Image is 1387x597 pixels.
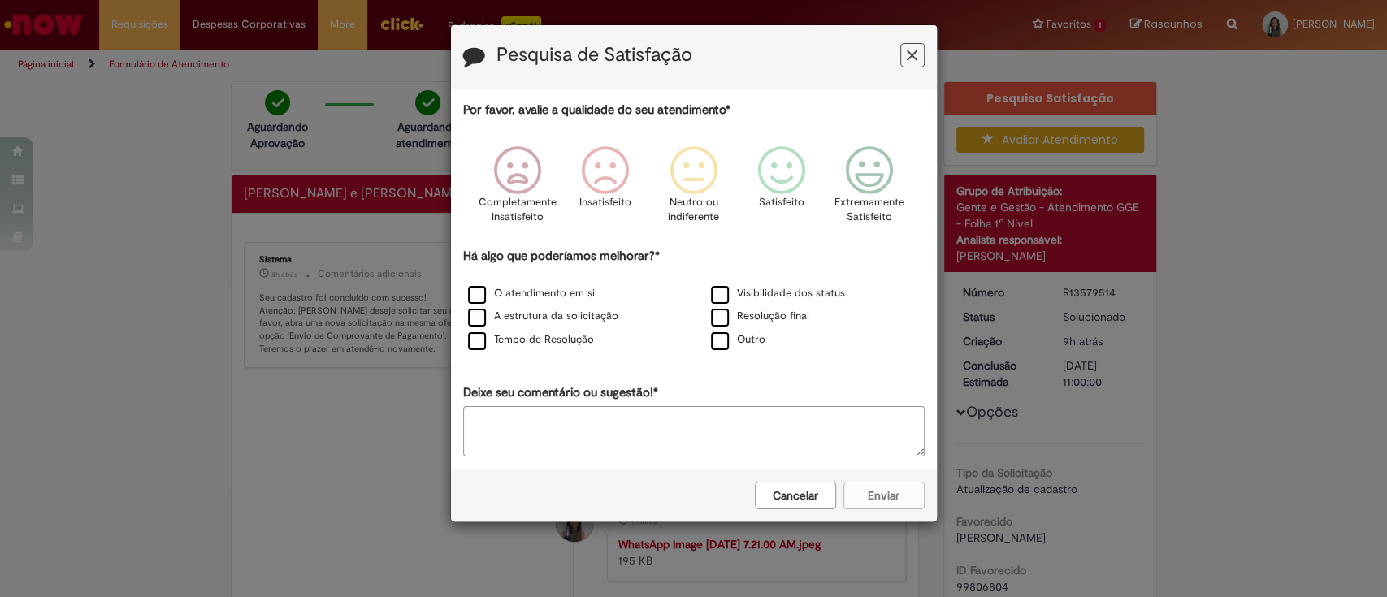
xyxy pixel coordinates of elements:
[468,309,618,324] label: A estrutura da solicitação
[579,195,631,210] p: Insatisfeito
[711,286,845,301] label: Visibilidade dos status
[652,134,735,245] div: Neutro ou indiferente
[759,195,804,210] p: Satisfeito
[828,134,911,245] div: Extremamente Satisfeito
[476,134,559,245] div: Completamente Insatisfeito
[740,134,823,245] div: Satisfeito
[463,248,925,353] div: Há algo que poderíamos melhorar?*
[834,195,904,225] p: Extremamente Satisfeito
[664,195,722,225] p: Neutro ou indiferente
[711,309,809,324] label: Resolução final
[755,482,836,509] button: Cancelar
[468,286,595,301] label: O atendimento em si
[564,134,647,245] div: Insatisfeito
[468,332,594,348] label: Tempo de Resolução
[711,332,765,348] label: Outro
[496,45,692,66] label: Pesquisa de Satisfação
[463,102,730,119] label: Por favor, avalie a qualidade do seu atendimento*
[479,195,557,225] p: Completamente Insatisfeito
[463,384,658,401] label: Deixe seu comentário ou sugestão!*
